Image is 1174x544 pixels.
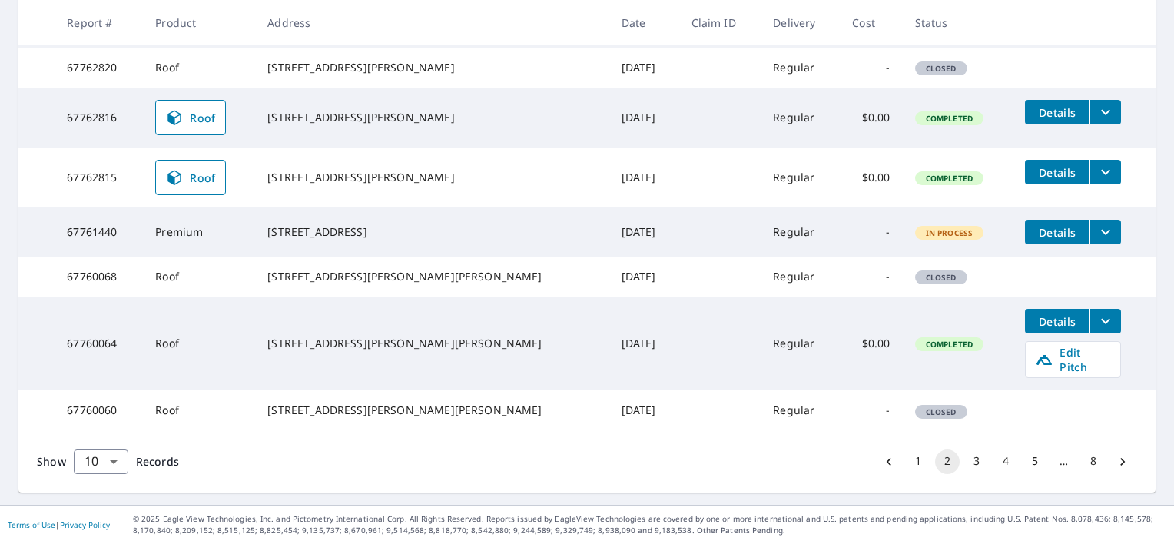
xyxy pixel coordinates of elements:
td: $0.00 [840,148,902,207]
td: $0.00 [840,297,902,390]
p: © 2025 Eagle View Technologies, Inc. and Pictometry International Corp. All Rights Reserved. Repo... [133,513,1166,536]
nav: pagination navigation [874,449,1137,474]
div: [STREET_ADDRESS][PERSON_NAME] [267,170,596,185]
button: detailsBtn-67762816 [1025,100,1089,124]
td: Regular [761,148,840,207]
td: Regular [761,207,840,257]
button: Go to previous page [877,449,901,474]
td: 67760060 [55,390,143,430]
a: Roof [155,100,226,135]
td: $0.00 [840,88,902,148]
button: detailsBtn-67761440 [1025,220,1089,244]
span: Completed [917,113,982,124]
td: 67762816 [55,88,143,148]
td: Premium [143,207,255,257]
button: Go to page 8 [1081,449,1106,474]
button: filesDropdownBtn-67761440 [1089,220,1121,244]
div: [STREET_ADDRESS][PERSON_NAME] [267,60,596,75]
button: Go to page 5 [1023,449,1047,474]
td: [DATE] [609,207,679,257]
td: 67760064 [55,297,143,390]
button: Go to page 4 [993,449,1018,474]
td: 67762820 [55,48,143,88]
button: Go to next page [1110,449,1135,474]
td: 67761440 [55,207,143,257]
button: detailsBtn-67762815 [1025,160,1089,184]
a: Terms of Use [8,519,55,530]
p: | [8,520,110,529]
div: [STREET_ADDRESS][PERSON_NAME] [267,110,596,125]
span: Completed [917,173,982,184]
span: Show [37,454,66,469]
span: Details [1034,314,1080,329]
td: Regular [761,88,840,148]
span: Details [1034,225,1080,240]
button: filesDropdownBtn-67760064 [1089,309,1121,333]
td: Regular [761,257,840,297]
td: Regular [761,390,840,430]
span: Records [136,454,179,469]
div: [STREET_ADDRESS][PERSON_NAME][PERSON_NAME] [267,336,596,351]
div: [STREET_ADDRESS] [267,224,596,240]
td: Roof [143,257,255,297]
td: [DATE] [609,48,679,88]
span: Closed [917,406,966,417]
a: Edit Pitch [1025,341,1121,378]
td: Roof [143,48,255,88]
td: [DATE] [609,390,679,430]
div: 10 [74,440,128,483]
td: - [840,207,902,257]
span: Details [1034,165,1080,180]
td: [DATE] [609,148,679,207]
button: filesDropdownBtn-67762815 [1089,160,1121,184]
td: - [840,48,902,88]
button: page 2 [935,449,960,474]
td: Regular [761,48,840,88]
div: [STREET_ADDRESS][PERSON_NAME][PERSON_NAME] [267,403,596,418]
span: Roof [165,168,216,187]
div: Show 10 records [74,449,128,474]
span: Closed [917,63,966,74]
div: [STREET_ADDRESS][PERSON_NAME][PERSON_NAME] [267,269,596,284]
a: Privacy Policy [60,519,110,530]
td: 67762815 [55,148,143,207]
button: detailsBtn-67760064 [1025,309,1089,333]
td: 67760068 [55,257,143,297]
td: Regular [761,297,840,390]
span: In Process [917,227,983,238]
span: Edit Pitch [1035,345,1111,374]
span: Completed [917,339,982,350]
td: - [840,390,902,430]
span: Roof [165,108,216,127]
span: Details [1034,105,1080,120]
a: Roof [155,160,226,195]
button: Go to page 1 [906,449,930,474]
button: Go to page 3 [964,449,989,474]
td: [DATE] [609,257,679,297]
span: Closed [917,272,966,283]
td: [DATE] [609,297,679,390]
td: - [840,257,902,297]
td: Roof [143,297,255,390]
button: filesDropdownBtn-67762816 [1089,100,1121,124]
td: [DATE] [609,88,679,148]
td: Roof [143,390,255,430]
div: … [1052,453,1076,469]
